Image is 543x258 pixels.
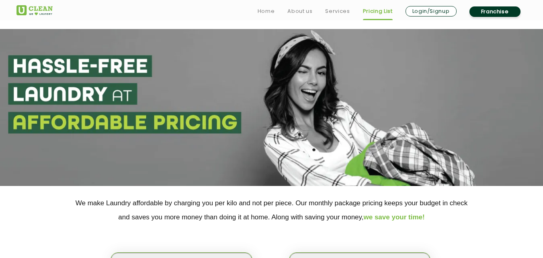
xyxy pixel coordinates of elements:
[469,6,520,17] a: Franchise
[258,6,275,16] a: Home
[16,196,527,224] p: We make Laundry affordable by charging you per kilo and not per piece. Our monthly package pricin...
[364,213,425,221] span: we save your time!
[363,6,393,16] a: Pricing List
[406,6,457,17] a: Login/Signup
[16,5,53,15] img: UClean Laundry and Dry Cleaning
[287,6,312,16] a: About us
[325,6,350,16] a: Services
